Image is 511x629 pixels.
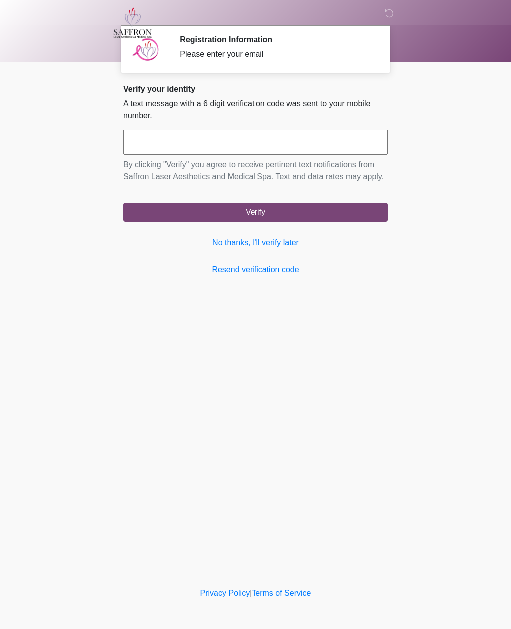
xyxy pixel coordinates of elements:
a: Privacy Policy [200,589,250,597]
a: Resend verification code [123,264,388,276]
p: By clicking "Verify" you agree to receive pertinent text notifications from Saffron Laser Aesthet... [123,159,388,183]
p: A text message with a 6 digit verification code was sent to your mobile number. [123,98,388,122]
h2: Verify your identity [123,84,388,94]
a: Terms of Service [252,589,311,597]
div: Please enter your email [180,48,373,60]
img: Agent Avatar [131,35,161,65]
button: Verify [123,203,388,222]
a: No thanks, I'll verify later [123,237,388,249]
img: Saffron Laser Aesthetics and Medical Spa Logo [113,7,152,38]
a: | [250,589,252,597]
